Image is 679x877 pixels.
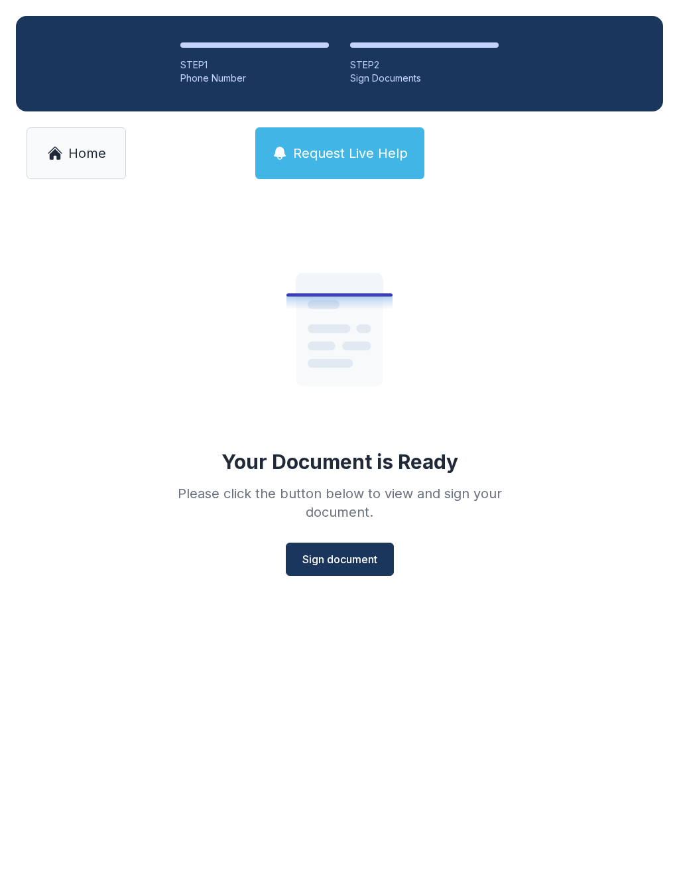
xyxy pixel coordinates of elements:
[180,58,329,72] div: STEP 1
[293,144,408,163] span: Request Live Help
[149,484,530,521] div: Please click the button below to view and sign your document.
[221,450,458,474] div: Your Document is Ready
[302,551,377,567] span: Sign document
[350,72,499,85] div: Sign Documents
[68,144,106,163] span: Home
[180,72,329,85] div: Phone Number
[350,58,499,72] div: STEP 2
